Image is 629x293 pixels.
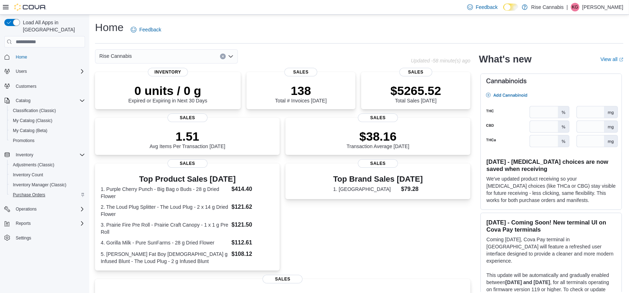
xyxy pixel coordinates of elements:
[101,251,229,265] dt: 5. [PERSON_NAME] Fat Boy [DEMOGRAPHIC_DATA] g Infused Blunt - The Loud Plug - 2 g Infused Blunt
[13,182,66,188] span: Inventory Manager (Classic)
[10,191,48,199] a: Purchase Orders
[16,152,33,158] span: Inventory
[10,161,57,169] a: Adjustments (Classic)
[1,96,88,106] button: Catalog
[16,206,37,212] span: Operations
[13,162,54,168] span: Adjustments (Classic)
[16,235,31,241] span: Settings
[148,68,188,76] span: Inventory
[13,118,53,123] span: My Catalog (Classic)
[128,84,207,103] div: Expired or Expiring in Next 30 Days
[10,106,85,115] span: Classification (Classic)
[1,204,88,214] button: Operations
[13,172,43,178] span: Inventory Count
[10,116,55,125] a: My Catalog (Classic)
[7,170,88,180] button: Inventory Count
[566,3,568,11] p: |
[1,52,88,62] button: Home
[503,4,518,11] input: Dark Mode
[285,68,318,76] span: Sales
[4,49,85,262] nav: Complex example
[13,67,30,76] button: Users
[231,185,274,193] dd: $414.40
[101,203,229,218] dt: 2. The Loud Plug Splitter - The Loud Plug - 2 x 14 g Dried Flower
[101,175,274,183] h3: Top Product Sales [DATE]
[486,219,616,233] h3: [DATE] - Coming Soon! New terminal UI on Cova Pay terminals
[7,136,88,146] button: Promotions
[20,19,85,33] span: Load All Apps in [GEOGRAPHIC_DATA]
[220,54,226,59] button: Clear input
[10,171,46,179] a: Inventory Count
[358,159,398,168] span: Sales
[13,233,85,242] span: Settings
[13,234,34,242] a: Settings
[13,219,85,228] span: Reports
[7,180,88,190] button: Inventory Manager (Classic)
[479,54,531,65] h2: What's new
[358,113,398,122] span: Sales
[10,181,85,189] span: Inventory Manager (Classic)
[10,181,69,189] a: Inventory Manager (Classic)
[401,185,423,193] dd: $79.28
[10,161,85,169] span: Adjustments (Classic)
[16,221,31,226] span: Reports
[101,239,229,246] dt: 4. Gorilla Milk - Pure SunFarms - 28 g Dried Flower
[13,96,33,105] button: Catalog
[1,233,88,243] button: Settings
[231,238,274,247] dd: $112.61
[101,186,229,200] dt: 1. Purple Cherry Punch - Big Bag o Buds - 28 g Dried Flower
[16,69,27,74] span: Users
[7,160,88,170] button: Adjustments (Classic)
[150,129,225,149] div: Avg Items Per Transaction [DATE]
[619,57,623,62] svg: External link
[346,129,409,143] p: $38.16
[486,158,616,172] h3: [DATE] - [MEDICAL_DATA] choices are now saved when receiving
[10,106,59,115] a: Classification (Classic)
[128,22,164,37] a: Feedback
[275,84,326,103] div: Total # Invoices [DATE]
[390,84,441,98] p: $5265.52
[275,84,326,98] p: 138
[13,138,35,143] span: Promotions
[486,236,616,264] p: Coming [DATE], Cova Pay terminal in [GEOGRAPHIC_DATA] will feature a refreshed user interface des...
[7,106,88,116] button: Classification (Classic)
[13,219,34,228] button: Reports
[10,116,85,125] span: My Catalog (Classic)
[346,129,409,149] div: Transaction Average [DATE]
[128,84,207,98] p: 0 units / 0 g
[168,113,208,122] span: Sales
[150,129,225,143] p: 1.51
[7,116,88,126] button: My Catalog (Classic)
[231,203,274,211] dd: $121.62
[95,20,124,35] h1: Home
[582,3,623,11] p: [PERSON_NAME]
[10,136,85,145] span: Promotions
[16,54,27,60] span: Home
[16,84,36,89] span: Customers
[10,136,38,145] a: Promotions
[13,128,48,133] span: My Catalog (Beta)
[600,56,623,62] a: View allExternal link
[10,171,85,179] span: Inventory Count
[486,175,616,204] p: We've updated product receiving so your [MEDICAL_DATA] choices (like THCa or CBG) stay visible fo...
[333,175,423,183] h3: Top Brand Sales [DATE]
[7,190,88,200] button: Purchase Orders
[13,52,85,61] span: Home
[10,191,85,199] span: Purchase Orders
[263,275,303,283] span: Sales
[13,151,85,159] span: Inventory
[13,82,39,91] a: Customers
[399,68,432,76] span: Sales
[16,98,30,103] span: Catalog
[411,58,470,64] p: Updated -58 minute(s) ago
[101,221,229,236] dt: 3. Prairie Fire Pre Roll - Prairie Craft Canopy - 1 x 1 g Pre Roll
[571,3,579,11] div: Kyle Gellner
[1,66,88,76] button: Users
[7,126,88,136] button: My Catalog (Beta)
[99,52,132,60] span: Rise Cannabis
[505,279,550,285] strong: [DATE] and [DATE]
[476,4,498,11] span: Feedback
[10,126,85,135] span: My Catalog (Beta)
[13,108,56,113] span: Classification (Classic)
